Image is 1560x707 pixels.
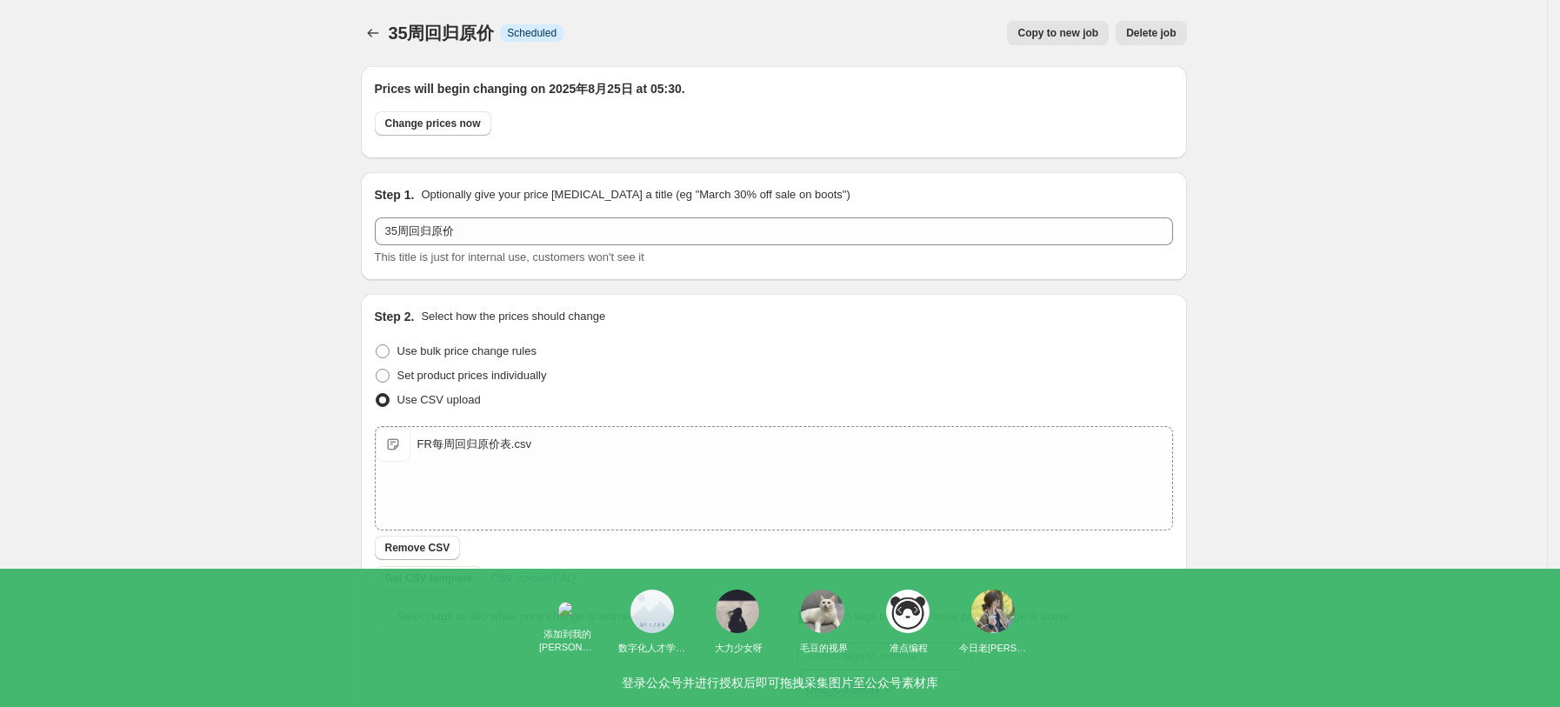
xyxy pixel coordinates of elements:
[375,80,1173,97] h2: Prices will begin changing on 2025年8月25日 at 05:30.
[397,393,481,406] span: Use CSV upload
[1007,21,1109,45] button: Copy to new job
[375,250,644,263] span: This title is just for internal use, customers won't see it
[361,21,385,45] button: Price change jobs
[421,308,605,325] p: Select how the prices should change
[417,436,531,453] div: FR每周回归原价表.csv
[397,369,547,382] span: Set product prices individually
[479,564,586,592] a: CSV upload FAQ
[375,217,1173,245] input: 30% off holiday sale
[389,23,494,43] span: 35周回归原价
[385,117,481,130] span: Change prices now
[375,186,415,203] h2: Step 1.
[375,536,461,560] button: Remove CSV
[375,111,491,136] button: Change prices now
[1126,26,1176,40] span: Delete job
[397,344,537,357] span: Use bulk price change rules
[385,541,450,555] span: Remove CSV
[375,566,483,590] button: Get CSV template
[507,26,557,40] span: Scheduled
[1116,21,1186,45] button: Delete job
[375,308,415,325] h2: Step 2.
[421,186,850,203] p: Optionally give your price [MEDICAL_DATA] a title (eg "March 30% off sale on boots")
[1017,26,1098,40] span: Copy to new job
